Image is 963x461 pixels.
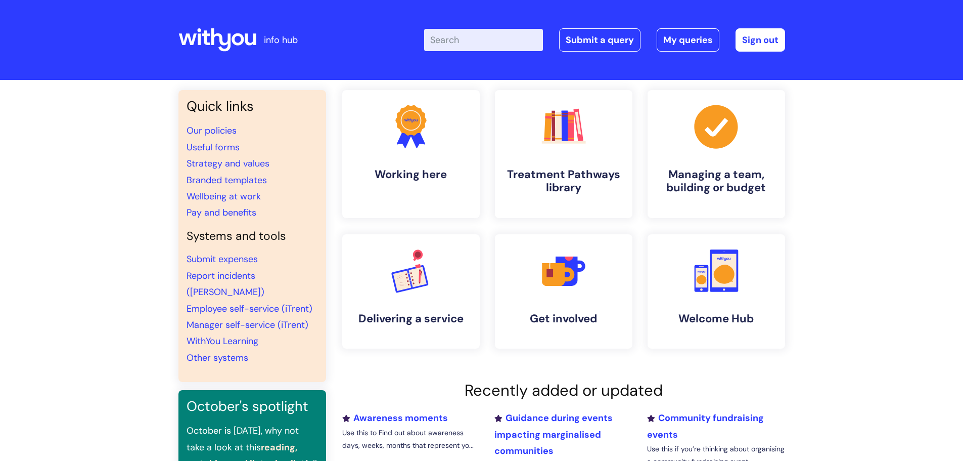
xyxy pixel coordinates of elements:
[647,412,764,440] a: Community fundraising events
[187,229,318,243] h4: Systems and tools
[264,32,298,48] p: info hub
[342,412,448,424] a: Awareness moments
[187,398,318,414] h3: October's spotlight
[187,141,240,153] a: Useful forms
[187,270,264,298] a: Report incidents ([PERSON_NAME])
[503,312,624,325] h4: Get involved
[187,335,258,347] a: WithYou Learning
[494,412,613,457] a: Guidance during events impacting marginalised communities
[559,28,640,52] a: Submit a query
[648,234,785,349] a: Welcome Hub
[350,168,472,181] h4: Working here
[187,352,248,364] a: Other systems
[495,234,632,349] a: Get involved
[342,234,480,349] a: Delivering a service
[656,168,777,195] h4: Managing a team, building or budget
[187,253,258,265] a: Submit expenses
[657,28,719,52] a: My queries
[342,90,480,218] a: Working here
[495,90,632,218] a: Treatment Pathways library
[187,157,269,170] a: Strategy and values
[503,168,624,195] h4: Treatment Pathways library
[736,28,785,52] a: Sign out
[342,427,480,452] p: Use this to Find out about awareness days, weeks, months that represent yo...
[342,381,785,400] h2: Recently added or updated
[187,174,267,186] a: Branded templates
[424,29,543,51] input: Search
[656,312,777,325] h4: Welcome Hub
[187,190,261,202] a: Wellbeing at work
[187,319,308,331] a: Manager self-service (iTrent)
[350,312,472,325] h4: Delivering a service
[648,90,785,218] a: Managing a team, building or budget
[424,28,785,52] div: | -
[187,303,312,315] a: Employee self-service (iTrent)
[187,98,318,114] h3: Quick links
[187,124,237,137] a: Our policies
[187,206,256,219] a: Pay and benefits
